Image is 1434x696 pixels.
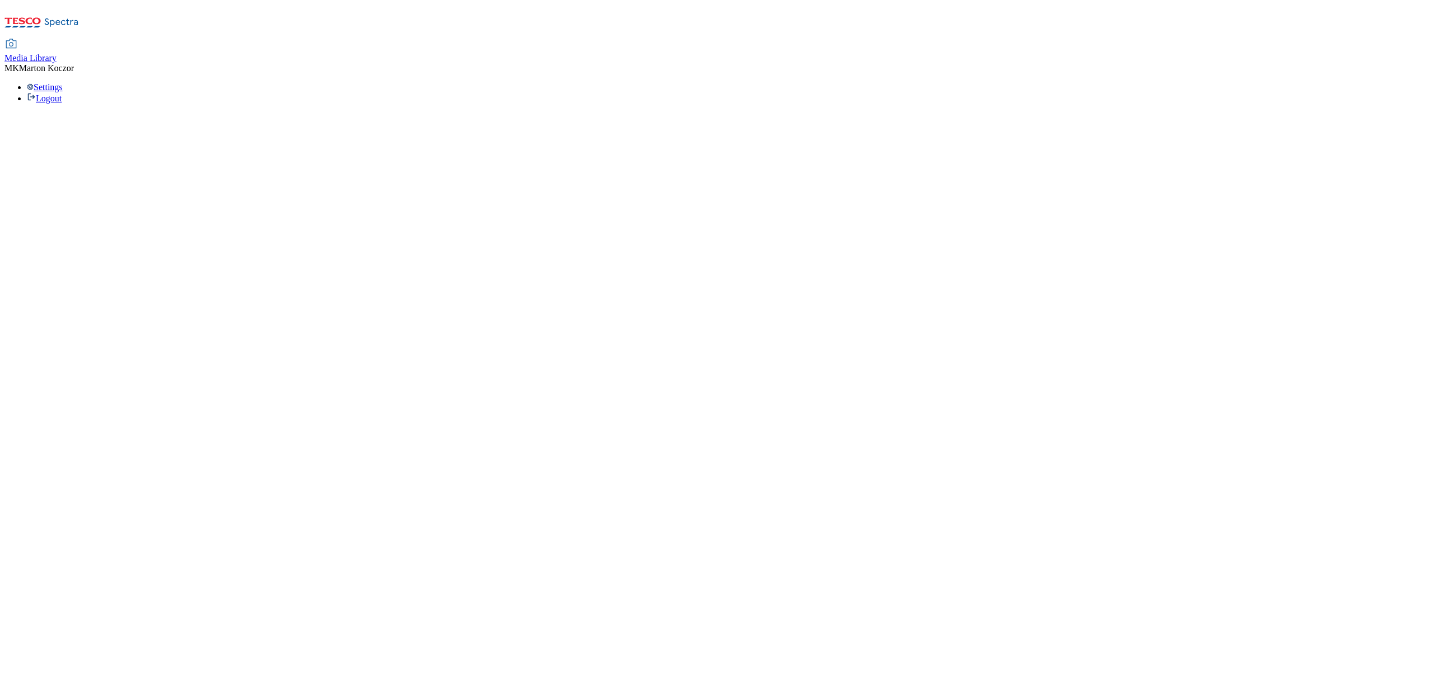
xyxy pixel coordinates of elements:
span: Marton Koczor [19,63,74,73]
span: Media Library [4,53,57,63]
a: Settings [27,82,63,92]
a: Media Library [4,40,57,63]
a: Logout [27,94,62,103]
span: MK [4,63,19,73]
